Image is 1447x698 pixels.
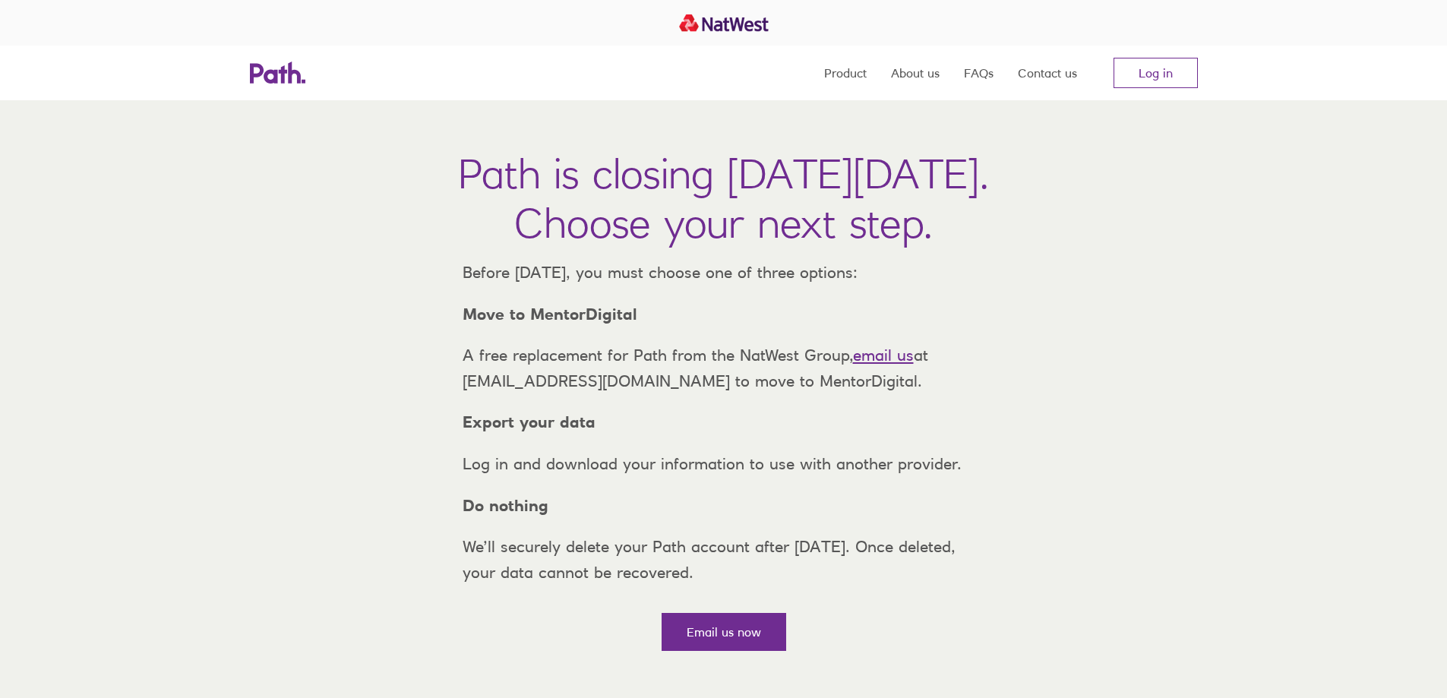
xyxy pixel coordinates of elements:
p: Before [DATE], you must choose one of three options: [450,260,997,286]
p: A free replacement for Path from the NatWest Group, at [EMAIL_ADDRESS][DOMAIN_NAME] to move to Me... [450,343,997,393]
a: About us [891,46,940,100]
strong: Do nothing [463,496,548,515]
p: We’ll securely delete your Path account after [DATE]. Once deleted, your data cannot be recovered. [450,534,997,585]
strong: Export your data [463,412,596,431]
a: Product [824,46,867,100]
a: Log in [1114,58,1198,88]
a: email us [853,346,914,365]
strong: Move to MentorDigital [463,305,637,324]
h1: Path is closing [DATE][DATE]. Choose your next step. [458,149,989,248]
a: Contact us [1018,46,1077,100]
a: FAQs [964,46,994,100]
a: Email us now [662,613,786,651]
p: Log in and download your information to use with another provider. [450,451,997,477]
